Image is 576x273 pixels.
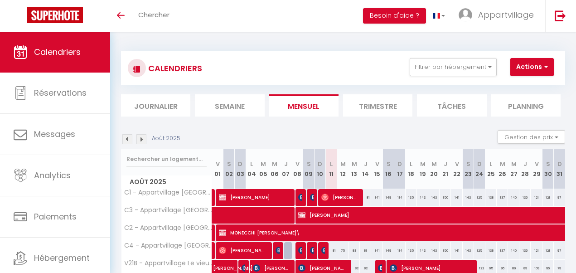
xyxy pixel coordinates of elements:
th: 09 [303,149,315,189]
span: [PERSON_NAME] [310,189,314,206]
li: Mensuel [269,94,339,117]
abbr: M [500,160,505,168]
th: 21 [440,149,451,189]
div: 135 [406,189,417,206]
abbr: S [387,160,391,168]
abbr: M [511,160,517,168]
th: 17 [394,149,406,189]
span: [PERSON_NAME] [219,242,268,259]
th: 19 [417,149,428,189]
div: 114 [394,189,406,206]
div: 143 [463,242,474,259]
span: C4 - Appartvillage [GEOGRAPHIC_DATA] N°4 [123,242,213,249]
th: 13 [349,149,360,189]
img: Super Booking [27,7,83,23]
abbr: M [272,160,277,168]
abbr: D [318,160,322,168]
th: 25 [485,149,497,189]
th: 05 [257,149,269,189]
th: 27 [508,149,519,189]
span: Hébergement [34,252,90,263]
th: 30 [542,149,554,189]
abbr: M [431,160,437,168]
span: Appartvillage [478,9,534,20]
abbr: J [364,160,368,168]
abbr: V [535,160,539,168]
th: 14 [360,149,371,189]
abbr: D [238,160,242,168]
div: 137 [497,242,508,259]
span: [PERSON_NAME] [321,242,325,259]
li: Trimestre [343,94,412,117]
p: Août 2025 [152,134,180,143]
th: 26 [497,149,508,189]
div: 135 [406,242,417,259]
div: 97 [554,189,565,206]
button: Filtrer par hébergement [410,58,497,76]
th: 29 [531,149,542,189]
th: 12 [337,149,349,189]
abbr: V [375,160,379,168]
div: 114 [394,242,406,259]
div: 141 [371,242,382,259]
abbr: J [523,160,527,168]
abbr: S [307,160,311,168]
img: ... [459,8,472,22]
div: 141 [451,189,462,206]
abbr: M [420,160,426,168]
div: 121 [531,189,542,206]
abbr: M [261,160,266,168]
th: 31 [554,149,565,189]
div: 125 [474,242,485,259]
div: 150 [440,242,451,259]
abbr: D [397,160,402,168]
th: 10 [315,149,326,189]
div: 149 [383,189,394,206]
abbr: M [340,160,346,168]
div: 143 [463,189,474,206]
abbr: L [410,160,412,168]
div: 83 [349,242,360,259]
abbr: S [227,160,231,168]
abbr: V [455,160,459,168]
abbr: D [557,160,562,168]
th: 11 [326,149,337,189]
div: 137 [497,189,508,206]
span: Chercher [138,10,169,19]
abbr: J [284,160,288,168]
span: Calendriers [34,46,81,58]
span: C3 - Appartvillage [GEOGRAPHIC_DATA] N°3 [123,207,213,214]
div: 149 [383,242,394,259]
span: [PERSON_NAME] [219,189,290,206]
abbr: S [546,160,550,168]
th: 24 [474,149,485,189]
th: 18 [406,149,417,189]
th: 06 [269,149,280,189]
div: 121 [531,242,542,259]
div: 143 [417,189,428,206]
th: 08 [291,149,303,189]
div: 140 [508,242,519,259]
div: 81 [326,242,337,259]
div: 136 [519,189,531,206]
span: [PERSON_NAME] [298,242,302,259]
div: 136 [519,242,531,259]
div: 140 [508,189,519,206]
th: 23 [463,149,474,189]
abbr: D [477,160,482,168]
span: Analytics [34,170,71,181]
span: [PERSON_NAME] [310,242,314,259]
h3: CALENDRIERS [146,58,202,78]
div: 81 [360,242,371,259]
div: 143 [428,242,440,259]
abbr: M [352,160,357,168]
abbr: L [330,160,333,168]
li: Semaine [195,94,264,117]
abbr: V [295,160,300,168]
th: 20 [428,149,440,189]
div: 143 [417,242,428,259]
th: 01 [212,149,223,189]
button: Gestion des prix [498,130,565,144]
div: 81 [360,189,371,206]
span: Messages [34,128,75,140]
